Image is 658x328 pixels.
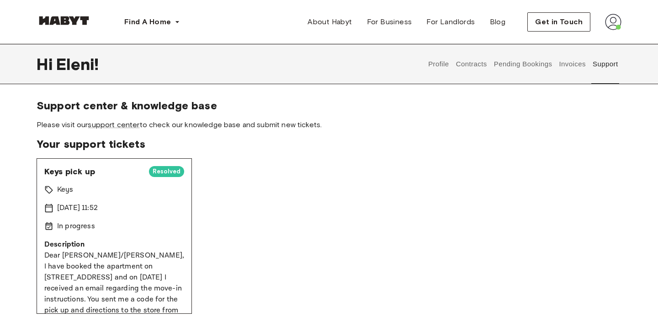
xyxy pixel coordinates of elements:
[124,16,171,27] span: Find A Home
[149,167,184,176] span: Resolved
[367,16,412,27] span: For Business
[535,16,583,27] span: Get in Touch
[425,44,621,84] div: user profile tabs
[57,203,98,214] p: [DATE] 11:52
[88,120,139,129] a: support center
[455,44,488,84] button: Contracts
[426,16,475,27] span: For Landlords
[493,44,553,84] button: Pending Bookings
[44,239,184,250] p: Description
[490,16,506,27] span: Blog
[57,184,74,195] p: Keys
[56,54,99,74] span: Eleni !
[37,137,621,151] span: Your support tickets
[558,44,587,84] button: Invoices
[360,13,419,31] a: For Business
[37,99,621,113] span: Support center & knowledge base
[57,221,95,232] p: In progress
[427,44,451,84] button: Profile
[605,14,621,30] img: avatar
[44,166,142,177] span: Keys pick up
[419,13,482,31] a: For Landlords
[308,16,352,27] span: About Habyt
[591,44,619,84] button: Support
[37,16,91,25] img: Habyt
[37,54,56,74] span: Hi
[300,13,359,31] a: About Habyt
[117,13,187,31] button: Find A Home
[37,120,621,130] span: Please visit our to check our knowledge base and submit new tickets.
[483,13,513,31] a: Blog
[527,12,590,32] button: Get in Touch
